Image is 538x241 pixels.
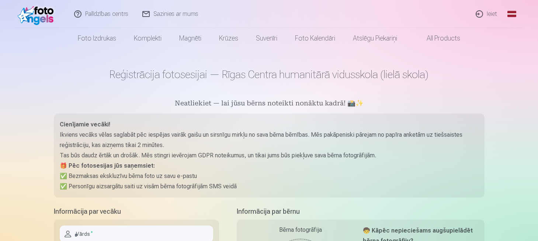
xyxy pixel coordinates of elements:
a: Komplekti [125,28,170,49]
a: Atslēgu piekariņi [344,28,406,49]
p: Ikviens vecāks vēlas saglabāt pēc iespējas vairāk gaišu un sirsnīgu mirkļu no sava bērna bērnības... [60,130,479,150]
a: Foto izdrukas [69,28,125,49]
h5: Neatliekiet — lai jūsu bērns noteikti nonāktu kadrā! 📸✨ [54,99,485,109]
div: Bērna fotogrāfija [243,226,358,234]
a: Magnēti [170,28,210,49]
p: ✅ Bezmaksas ekskluzīvu bērna foto uz savu e-pastu [60,171,479,181]
a: Suvenīri [247,28,286,49]
a: Krūzes [210,28,247,49]
strong: Cienījamie vecāki! [60,121,110,128]
h5: Informācija par bērnu [237,206,485,217]
h5: Informācija par vecāku [54,206,219,217]
a: All products [406,28,469,49]
h1: Reģistrācija fotosesijai — Rīgas Centra humanitārā vidusskola (lielā skola) [54,68,485,81]
img: /fa1 [18,3,58,25]
p: Tas būs daudz ērtāk un drošāk. Mēs stingri ievērojam GDPR noteikumus, un tikai jums būs piekļuve ... [60,150,479,161]
p: ✅ Personīgu aizsargātu saiti uz visām bērna fotogrāfijām SMS veidā [60,181,479,192]
strong: 🎁 Pēc fotosesijas jūs saņemsiet: [60,162,155,169]
a: Foto kalendāri [286,28,344,49]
